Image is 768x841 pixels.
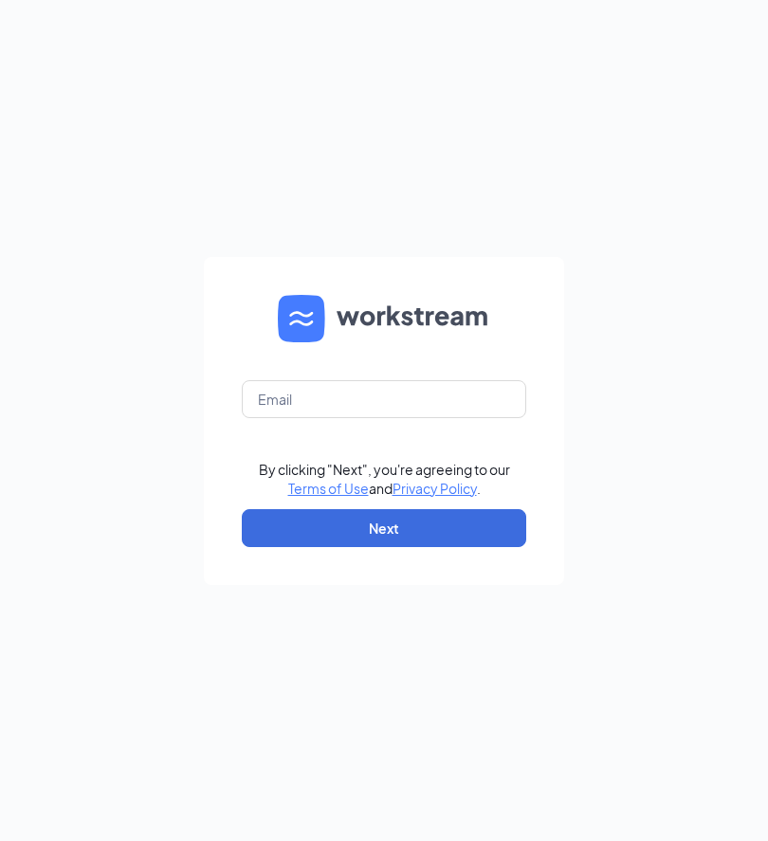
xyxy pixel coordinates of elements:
[393,480,477,497] a: Privacy Policy
[259,460,510,498] div: By clicking "Next", you're agreeing to our and .
[288,480,369,497] a: Terms of Use
[278,295,490,342] img: WS logo and Workstream text
[242,509,526,547] button: Next
[242,380,526,418] input: Email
